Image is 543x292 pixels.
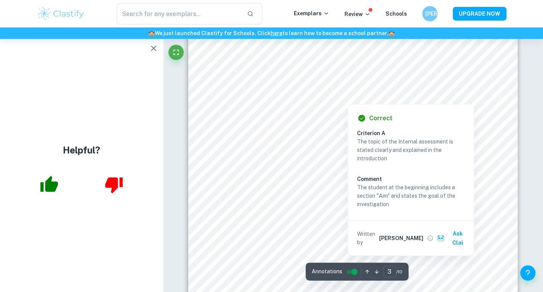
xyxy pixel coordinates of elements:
h6: We just launched Clastify for Schools. Click to learn how to become a school partner. [2,29,541,37]
img: clai.svg [437,235,444,242]
input: Search for any exemplars... [117,3,241,24]
a: Schools [386,11,407,17]
button: [PERSON_NAME] [422,6,437,21]
button: Ask Clai [436,227,471,250]
button: View full profile [425,233,436,244]
span: / 10 [396,268,402,275]
h6: Correct [369,114,392,123]
h4: Helpful? [63,143,100,157]
h6: Criterion A [357,129,471,137]
p: Review [344,10,370,18]
p: The topic of the Internal assessment is stated clearly and explained in the introduction [357,137,465,163]
span: Annotations [312,268,342,276]
p: Exemplars [294,9,329,18]
h6: [PERSON_NAME] [379,234,423,242]
h6: [PERSON_NAME] [425,10,434,18]
span: 🏫 [148,30,155,36]
img: Clastify logo [37,6,85,21]
h6: Comment [357,175,465,183]
button: Fullscreen [168,45,184,60]
p: The student at the beginning includes a section "Aim" and states the goal of the investigation [357,183,465,208]
span: 🏫 [388,30,395,36]
p: Written by [357,230,378,247]
button: Help and Feedback [520,265,535,281]
a: here [271,30,282,36]
button: UPGRADE NOW [453,7,506,21]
